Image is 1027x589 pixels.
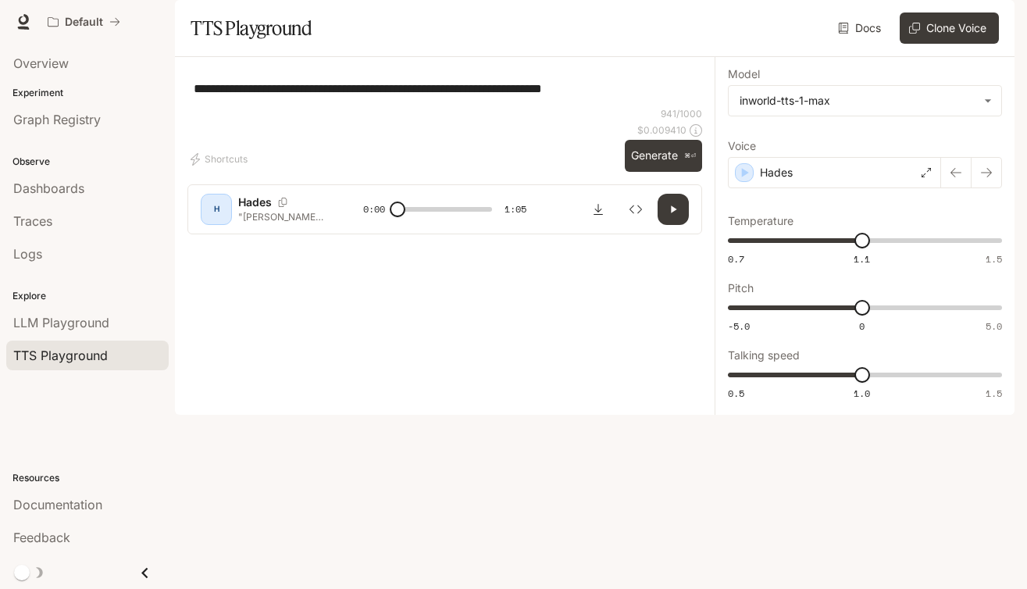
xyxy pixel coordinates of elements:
div: H [204,197,229,222]
span: 1.5 [986,387,1002,400]
span: -5.0 [728,319,750,333]
p: Temperature [728,216,793,227]
button: Clone Voice [900,12,999,44]
p: $ 0.009410 [637,123,686,137]
p: "[PERSON_NAME], our member didn't make it," [PERSON_NAME] reported. "What went down?" [PERSON_NAM... [238,210,326,223]
button: All workspaces [41,6,127,37]
p: Hades [238,195,272,210]
button: Generate⌘⏎ [625,140,702,172]
p: Talking speed [728,350,800,361]
div: inworld-tts-1-max [740,93,976,109]
p: Voice [728,141,756,152]
span: 1:05 [505,202,526,217]
button: Copy Voice ID [272,198,294,207]
span: 5.0 [986,319,1002,333]
div: inworld-tts-1-max [729,86,1001,116]
p: Hades [760,165,793,180]
span: 1.1 [854,252,870,266]
button: Download audio [583,194,614,225]
p: Model [728,69,760,80]
p: ⌘⏎ [684,152,696,161]
h1: TTS Playground [191,12,312,44]
button: Shortcuts [187,147,254,172]
span: 0.5 [728,387,744,400]
p: Pitch [728,283,754,294]
a: Docs [835,12,887,44]
span: 1.5 [986,252,1002,266]
span: 1.0 [854,387,870,400]
span: 0 [859,319,865,333]
p: Default [65,16,103,29]
button: Inspect [620,194,651,225]
span: 0.7 [728,252,744,266]
p: 941 / 1000 [661,107,702,120]
span: 0:00 [363,202,385,217]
